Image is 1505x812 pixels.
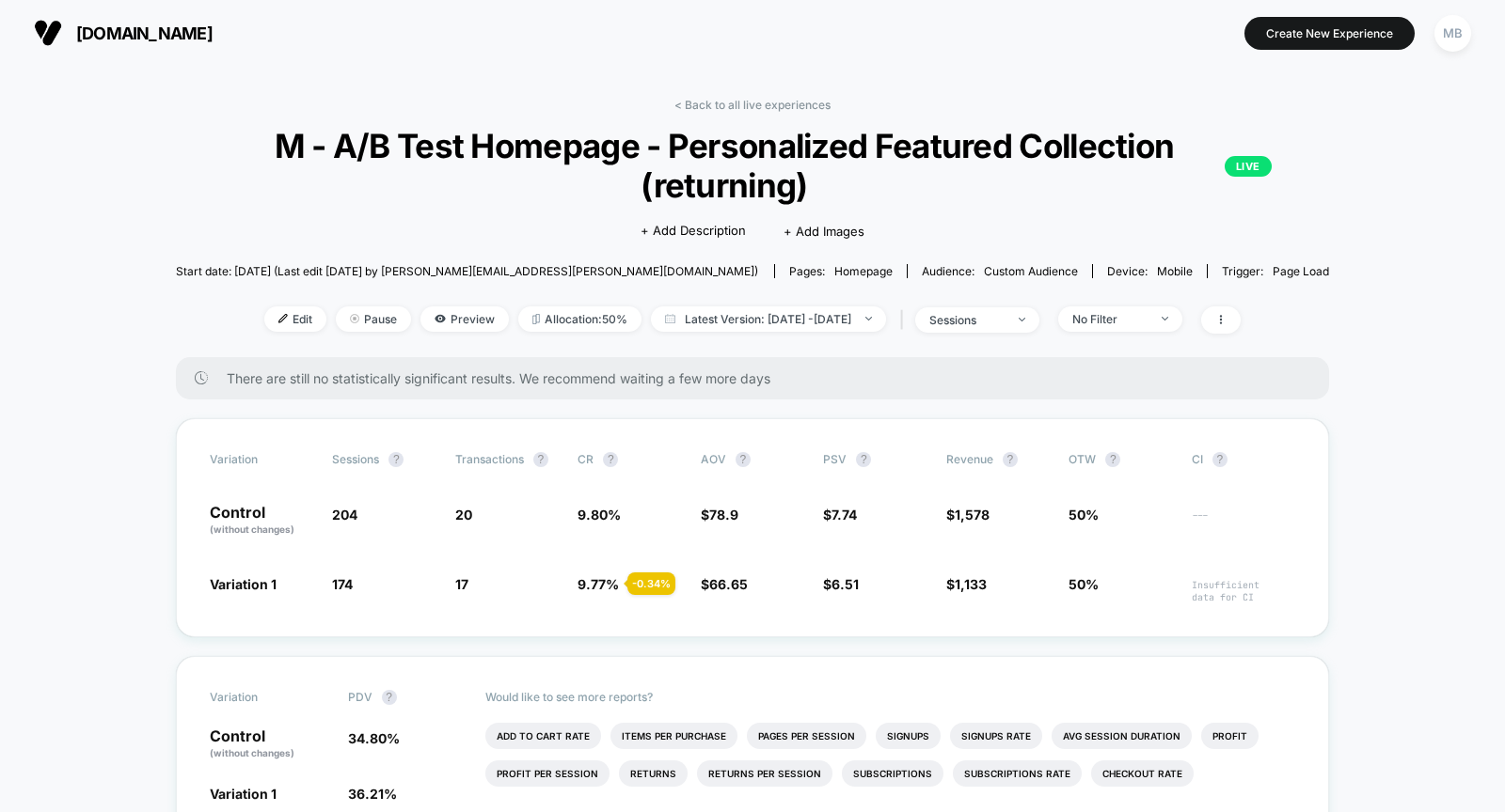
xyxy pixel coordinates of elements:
span: Variation [210,452,313,467]
p: Control [210,505,314,537]
img: edit [278,314,288,323]
span: $ [701,576,748,592]
li: Avg Session Duration [1052,723,1192,749]
button: ? [736,452,751,467]
span: Variation [210,690,313,705]
span: $ [946,507,990,523]
span: Page Load [1273,264,1329,278]
span: Variation 1 [210,786,277,802]
li: Add To Cart Rate [485,723,601,749]
p: LIVE [1225,156,1272,177]
li: Returns [619,760,688,787]
li: Signups Rate [950,723,1042,749]
span: Latest Version: [DATE] - [DATE] [651,306,886,332]
span: PSV [823,452,847,466]
span: Edit [264,306,326,332]
li: Checkout Rate [1091,760,1194,787]
li: Items Per Purchase [610,723,737,749]
span: $ [823,576,859,592]
span: --- [1192,509,1296,537]
span: 34.80 % [348,730,400,746]
img: end [1019,318,1025,321]
button: ? [1212,452,1228,467]
span: 20 [455,507,472,523]
div: - 0.34 % [627,572,675,595]
span: There are still no statistically significant results. We recommend waiting a few more days [227,370,1292,386]
button: Create New Experience [1244,17,1415,50]
button: ? [382,690,397,705]
span: $ [946,576,987,592]
span: M - A/B Test Homepage - Personalized Featured Collection (returning) [233,126,1272,205]
span: 9.77 % [578,576,619,592]
img: end [1162,317,1168,320]
span: 50% [1069,507,1099,523]
span: PDV [348,690,372,704]
div: MB [1434,15,1471,52]
span: 1,133 [955,576,987,592]
button: ? [1003,452,1018,467]
img: end [865,317,872,320]
span: Allocation: 50% [518,306,642,332]
span: [DOMAIN_NAME] [76,23,213,43]
span: Insufficient data for CI [1192,579,1296,603]
span: AOV [701,452,726,466]
span: 6.51 [832,576,859,592]
span: Preview [420,306,509,332]
img: Visually logo [34,19,62,47]
span: CR [578,452,594,466]
button: [DOMAIN_NAME] [28,18,218,48]
span: 17 [455,576,468,592]
span: Revenue [946,452,993,466]
button: ? [603,452,618,467]
div: No Filter [1072,312,1148,326]
div: Audience: [922,264,1078,278]
span: 78.9 [709,507,738,523]
button: ? [856,452,871,467]
span: mobile [1157,264,1193,278]
p: Would like to see more reports? [485,690,1295,704]
span: $ [701,507,738,523]
div: Pages: [789,264,893,278]
span: (without changes) [210,523,294,535]
span: CI [1192,452,1295,467]
button: ? [388,452,404,467]
li: Profit Per Session [485,760,610,787]
li: Returns Per Session [697,760,832,787]
li: Signups [876,723,941,749]
div: Trigger: [1222,264,1329,278]
span: 9.80 % [578,507,621,523]
span: Pause [336,306,411,332]
img: rebalance [532,314,540,324]
span: Sessions [332,452,379,466]
span: homepage [834,264,893,278]
span: Start date: [DATE] (Last edit [DATE] by [PERSON_NAME][EMAIL_ADDRESS][PERSON_NAME][DOMAIN_NAME]) [176,264,758,278]
li: Subscriptions Rate [953,760,1082,787]
span: 50% [1069,576,1099,592]
li: Subscriptions [842,760,943,787]
span: OTW [1069,452,1172,467]
button: MB [1429,14,1477,53]
span: 66.65 [709,576,748,592]
div: sessions [929,313,1005,327]
span: 1,578 [955,507,990,523]
p: Control [210,728,329,760]
span: Transactions [455,452,524,466]
img: end [350,314,359,323]
a: < Back to all live experiences [674,98,831,112]
li: Profit [1201,723,1259,749]
span: 174 [332,576,353,592]
span: $ [823,507,857,523]
span: + Add Description [641,222,746,241]
span: (without changes) [210,747,294,758]
span: 7.74 [832,507,857,523]
span: Variation 1 [210,576,277,592]
img: calendar [665,314,675,323]
li: Pages Per Session [747,723,866,749]
span: 36.21 % [348,786,397,802]
button: ? [533,452,548,467]
span: 204 [332,507,357,523]
span: Custom Audience [984,264,1078,278]
span: | [895,306,915,334]
button: ? [1105,452,1120,467]
span: Device: [1092,264,1207,278]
